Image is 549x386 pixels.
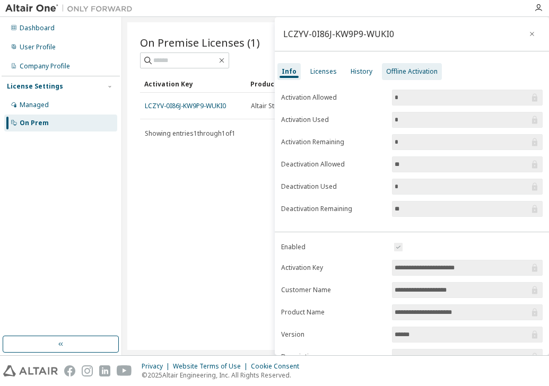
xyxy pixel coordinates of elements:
[20,43,56,51] div: User Profile
[7,82,63,91] div: License Settings
[281,308,386,317] label: Product Name
[281,182,386,191] label: Deactivation Used
[140,35,260,50] span: On Premise Licenses (1)
[20,119,49,127] div: On Prem
[283,30,394,38] div: LCZYV-0I86J-KW9P9-WUKI0
[351,67,372,76] div: History
[5,3,138,14] img: Altair One
[250,75,325,92] div: Product
[20,101,49,109] div: Managed
[3,365,58,376] img: altair_logo.svg
[281,264,386,272] label: Activation Key
[281,205,386,213] label: Deactivation Remaining
[142,362,173,371] div: Privacy
[117,365,132,376] img: youtube.svg
[145,101,226,110] a: LCZYV-0I86J-KW9P9-WUKI0
[281,116,386,124] label: Activation Used
[145,129,236,138] span: Showing entries 1 through 1 of 1
[281,330,386,339] label: Version
[281,160,386,169] label: Deactivation Allowed
[20,62,70,71] div: Company Profile
[99,365,110,376] img: linkedin.svg
[64,365,75,376] img: facebook.svg
[281,138,386,146] label: Activation Remaining
[281,243,386,251] label: Enabled
[251,102,314,110] span: Altair Student Edition
[282,67,297,76] div: Info
[20,24,55,32] div: Dashboard
[173,362,251,371] div: Website Terms of Use
[251,362,306,371] div: Cookie Consent
[386,67,438,76] div: Offline Activation
[310,67,337,76] div: Licenses
[82,365,93,376] img: instagram.svg
[281,93,386,102] label: Activation Allowed
[144,75,242,92] div: Activation Key
[281,286,386,294] label: Customer Name
[142,371,306,380] p: © 2025 Altair Engineering, Inc. All Rights Reserved.
[281,353,386,361] label: Description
